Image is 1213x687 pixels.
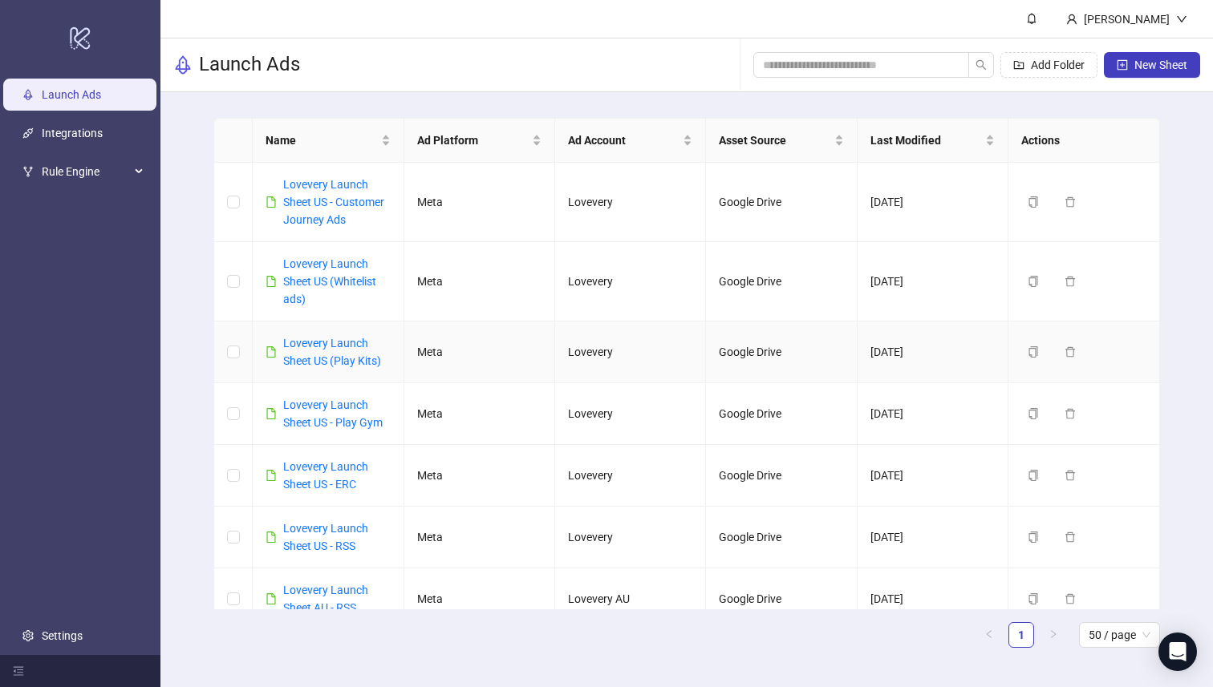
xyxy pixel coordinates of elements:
div: [PERSON_NAME] [1077,10,1176,28]
li: 1 [1008,622,1034,648]
span: rocket [173,55,193,75]
span: Asset Source [719,131,830,149]
span: copy [1028,470,1039,481]
td: [DATE] [858,321,1008,383]
li: Next Page [1041,622,1066,648]
button: New Sheet [1104,52,1200,78]
span: fork [22,167,34,178]
span: copy [1028,346,1039,358]
th: Ad Platform [404,119,555,163]
span: left [984,629,994,639]
span: 50 / page [1089,623,1150,647]
a: Lovevery Launch Sheet US (Play Kits) [283,337,381,367]
td: Google Drive [706,568,857,630]
span: copy [1028,196,1039,208]
span: right [1049,629,1058,639]
td: Meta [404,445,555,507]
a: Lovevery Launch Sheet AU - RSS [283,584,368,614]
div: Open Intercom Messenger [1158,632,1197,671]
li: Previous Page [976,622,1002,648]
span: file [266,531,277,543]
td: Google Drive [706,383,857,445]
span: copy [1028,276,1039,287]
span: copy [1028,593,1039,604]
span: delete [1065,593,1076,604]
a: Lovevery Launch Sheet US - Play Gym [283,398,383,429]
a: Lovevery Launch Sheet US - ERC [283,460,368,491]
td: Lovevery [555,507,706,568]
span: file [266,276,277,287]
span: folder-add [1013,59,1024,71]
td: [DATE] [858,445,1008,507]
span: file [266,408,277,419]
span: delete [1065,276,1076,287]
td: [DATE] [858,568,1008,630]
span: delete [1065,346,1076,358]
span: delete [1065,470,1076,481]
td: Lovevery [555,445,706,507]
td: Lovevery [555,242,706,321]
span: Last Modified [870,131,982,149]
td: Meta [404,163,555,242]
th: Ad Account [555,119,706,163]
td: [DATE] [858,383,1008,445]
h3: Launch Ads [199,52,300,78]
a: Lovevery Launch Sheet US (Whitelist ads) [283,257,376,305]
th: Asset Source [706,119,857,163]
span: delete [1065,531,1076,543]
div: Page Size [1079,622,1160,648]
button: left [976,622,1002,648]
td: Lovevery AU [555,568,706,630]
span: bell [1026,13,1037,24]
td: Meta [404,383,555,445]
td: Google Drive [706,242,857,321]
td: Meta [404,242,555,321]
span: Ad Platform [417,131,529,149]
span: file [266,593,277,604]
th: Actions [1008,119,1159,163]
td: [DATE] [858,242,1008,321]
span: delete [1065,408,1076,419]
span: file [266,196,277,208]
span: Name [266,131,377,149]
span: Ad Account [568,131,680,149]
span: copy [1028,531,1039,543]
span: file [266,470,277,481]
span: plus-square [1117,59,1128,71]
span: Add Folder [1031,59,1085,71]
td: Lovevery [555,163,706,242]
span: search [976,59,987,71]
td: Meta [404,507,555,568]
span: file [266,346,277,358]
a: Lovevery Launch Sheet US - Customer Journey Ads [283,178,384,226]
span: copy [1028,408,1039,419]
a: Launch Ads [42,89,101,102]
span: Rule Engine [42,156,130,188]
a: Lovevery Launch Sheet US - RSS [283,522,368,552]
button: right [1041,622,1066,648]
td: Meta [404,568,555,630]
td: Google Drive [706,445,857,507]
span: delete [1065,196,1076,208]
a: 1 [1009,623,1033,647]
td: Google Drive [706,507,857,568]
a: Settings [42,629,83,642]
span: menu-fold [13,665,24,677]
a: Integrations [42,127,103,140]
td: [DATE] [858,163,1008,242]
td: [DATE] [858,507,1008,568]
td: Lovevery [555,321,706,383]
td: Meta [404,321,555,383]
th: Name [253,119,404,163]
span: down [1176,14,1187,25]
span: New Sheet [1134,59,1187,71]
td: Lovevery [555,383,706,445]
button: Add Folder [1000,52,1097,78]
td: Google Drive [706,321,857,383]
th: Last Modified [858,119,1008,163]
td: Google Drive [706,163,857,242]
span: user [1066,14,1077,25]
